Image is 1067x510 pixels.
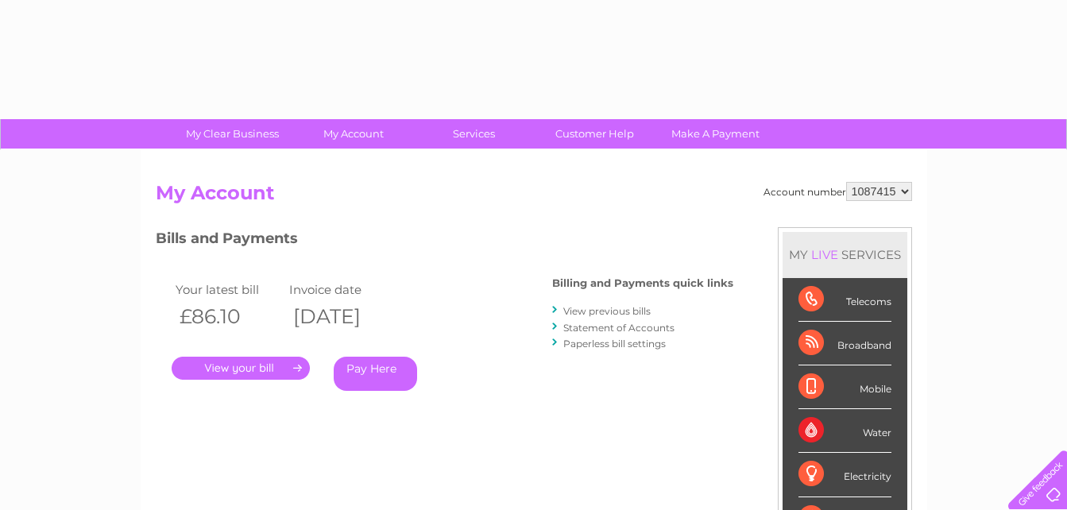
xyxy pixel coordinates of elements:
h3: Bills and Payments [156,227,733,255]
th: £86.10 [172,300,286,333]
a: Make A Payment [650,119,781,149]
a: View previous bills [563,305,651,317]
h4: Billing and Payments quick links [552,277,733,289]
div: Broadband [798,322,891,365]
a: Pay Here [334,357,417,391]
a: Customer Help [529,119,660,149]
div: LIVE [808,247,841,262]
div: Account number [764,182,912,201]
h2: My Account [156,182,912,212]
td: Your latest bill [172,279,286,300]
td: Invoice date [285,279,400,300]
div: Electricity [798,453,891,496]
a: My Account [288,119,419,149]
div: Telecoms [798,278,891,322]
div: Water [798,409,891,453]
div: Mobile [798,365,891,409]
a: Statement of Accounts [563,322,675,334]
th: [DATE] [285,300,400,333]
a: . [172,357,310,380]
a: Paperless bill settings [563,338,666,350]
a: Services [408,119,539,149]
div: MY SERVICES [783,232,907,277]
a: My Clear Business [167,119,298,149]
